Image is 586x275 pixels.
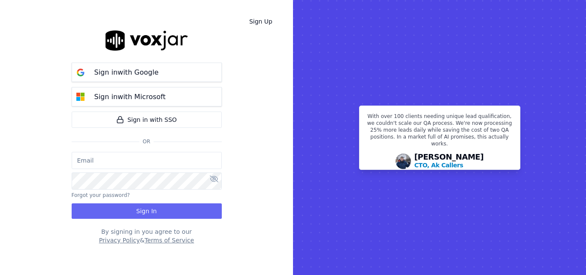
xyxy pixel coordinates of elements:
[72,227,222,245] div: By signing in you agree to our &
[139,138,154,145] span: Or
[396,154,411,169] img: Avatar
[242,14,279,29] a: Sign Up
[72,88,89,106] img: microsoft Sign in button
[72,203,222,219] button: Sign In
[99,236,140,245] button: Privacy Policy
[72,112,222,128] a: Sign in with SSO
[106,30,188,51] img: logo
[72,87,222,106] button: Sign inwith Microsoft
[72,192,130,199] button: Forgot your password?
[145,236,194,245] button: Terms of Service
[72,64,89,81] img: google Sign in button
[365,113,515,151] p: With over 100 clients needing unique lead qualification, we couldn't scale our QA process. We're ...
[94,67,159,78] p: Sign in with Google
[94,92,166,102] p: Sign in with Microsoft
[414,161,463,169] p: CTO, Ak Callers
[414,153,484,169] div: [PERSON_NAME]
[72,63,222,82] button: Sign inwith Google
[72,152,222,169] input: Email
